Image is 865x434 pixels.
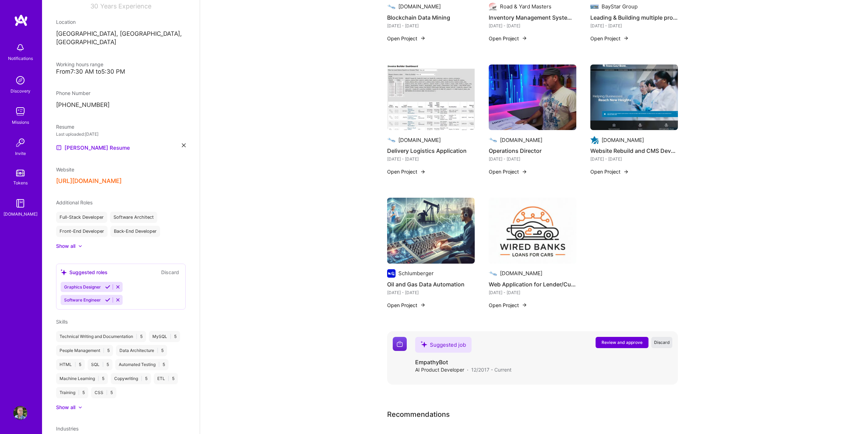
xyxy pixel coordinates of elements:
div: MySQL 5 [149,331,180,342]
p: [GEOGRAPHIC_DATA], [GEOGRAPHIC_DATA], [GEOGRAPHIC_DATA] [56,30,186,47]
img: Company logo [489,2,497,11]
div: CSS 5 [91,387,116,398]
div: BayStar Group [602,3,638,10]
button: [URL][DOMAIN_NAME] [56,177,122,185]
img: User Avatar [13,406,27,420]
div: Show all [56,404,75,411]
span: | [78,390,80,395]
img: Company logo [590,2,599,11]
img: arrow-right [522,302,527,308]
a: User Avatar [12,406,29,420]
h4: Oil and Gas Data Automation [387,280,475,289]
button: Open Project [590,35,629,42]
h4: Blockchain Data Mining [387,13,475,22]
img: Delivery Logistics Application [387,65,475,130]
button: Open Project [489,35,527,42]
img: tokens [16,170,25,176]
span: Additional Roles [56,199,92,205]
i: Accept [105,284,110,290]
span: | [170,334,171,339]
img: Website Rebuild and CMS Development [590,65,678,130]
span: | [102,362,104,367]
div: Missions [12,118,29,126]
img: Company logo [387,269,396,278]
div: Tokens [13,179,28,187]
div: Training 5 [56,387,88,398]
a: [PERSON_NAME] Resume [56,143,130,152]
div: [DOMAIN_NAME] [602,136,644,144]
span: Website [56,167,74,172]
img: arrow-right [522,35,527,41]
div: [DATE] - [DATE] [489,289,576,296]
div: [DATE] - [DATE] [489,22,576,29]
div: Copywriting 5 [111,373,151,384]
div: [DATE] - [DATE] [387,289,475,296]
h4: Leading & Building multiple projects [590,13,678,22]
span: | [136,334,137,339]
button: Open Project [387,35,426,42]
div: Last uploaded: [DATE] [56,130,186,138]
span: Working hours range [56,61,103,67]
img: arrow-right [420,302,426,308]
div: Technical Writing and Documentation 5 [56,331,146,342]
img: Company logo [489,136,497,144]
span: AI Product Developer [415,366,464,373]
h4: Website Rebuild and CMS Development [590,146,678,155]
span: Software Engineer [64,297,101,303]
span: | [157,348,158,353]
span: | [106,390,108,395]
div: [DATE] - [DATE] [489,155,576,163]
span: Resume [56,124,74,130]
h4: Web Application for Lender/Customer Matching [489,280,576,289]
div: [DOMAIN_NAME] [500,270,542,277]
div: Road & Yard Masters [500,3,551,10]
span: | [168,376,169,381]
span: | [141,376,142,381]
i: Reject [115,284,121,290]
div: Suggested job [415,337,472,353]
div: Front-End Developer [56,226,108,237]
i: icon SuggestedTeams [61,269,67,275]
img: Web Application for Lender/Customer Matching [489,198,576,264]
span: Phone Number [56,90,90,96]
button: Discard [651,337,672,348]
div: Suggested roles [61,269,108,276]
div: [DOMAIN_NAME] [4,210,37,218]
img: logo [14,14,28,27]
span: | [158,362,160,367]
img: Operations Director [489,65,576,130]
i: Accept [105,297,110,303]
span: Discard [654,339,670,345]
span: · [467,366,468,373]
div: Full-Stack Developer [56,212,107,223]
button: Open Project [387,168,426,175]
div: [DATE] - [DATE] [590,22,678,29]
img: Oil and Gas Data Automation [387,198,475,264]
img: arrow-right [420,35,426,41]
img: arrow-right [420,169,426,175]
button: Open Project [590,168,629,175]
span: | [75,362,76,367]
div: Machine Learning 5 [56,373,108,384]
span: Recommendations [387,409,450,420]
span: Years Experience [100,2,151,10]
div: Data Architecture 5 [116,345,167,356]
i: icon SuggestedTeams [421,341,427,347]
img: arrow-right [623,169,629,175]
span: 12/2017 - Current [471,366,512,373]
div: Automated Testing 5 [115,359,169,370]
div: Discovery [11,87,30,95]
div: [DATE] - [DATE] [387,155,475,163]
div: ETL 5 [154,373,178,384]
img: guide book [13,196,27,210]
div: Show all [56,243,75,250]
img: bell [13,41,27,55]
h4: Operations Director [489,146,576,155]
div: [DATE] - [DATE] [387,22,475,29]
h4: EmpathyBot [415,358,512,366]
div: People Management 5 [56,345,113,356]
span: 30 [90,2,98,10]
div: SQL 5 [88,359,112,370]
div: Back-End Developer [110,226,160,237]
img: teamwork [13,104,27,118]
